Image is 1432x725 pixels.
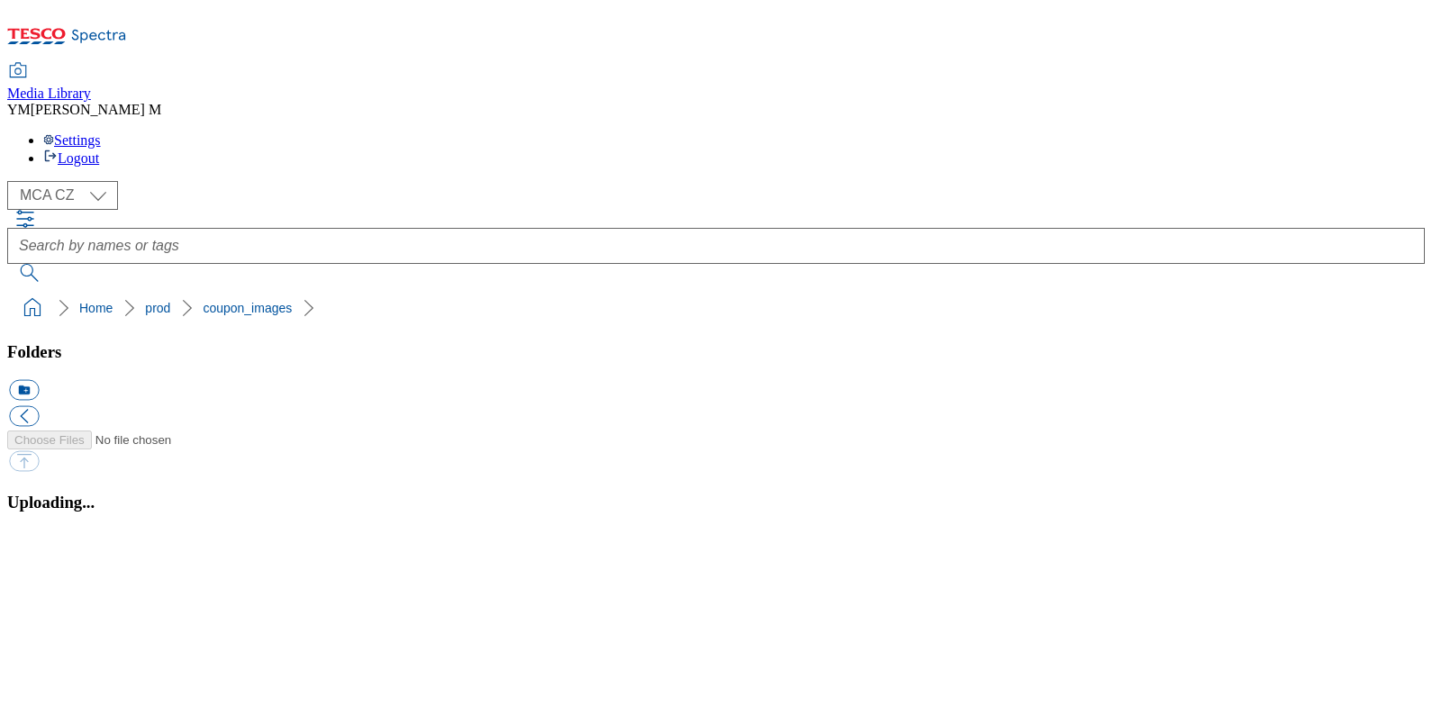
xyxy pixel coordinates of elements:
span: . [91,493,95,512]
a: Logout [43,150,99,166]
nav: breadcrumb [7,291,1425,325]
span: [PERSON_NAME] M [31,102,161,117]
span: . [86,493,91,512]
h3: Folders [7,342,1425,362]
div: Uploading [7,493,1425,512]
a: prod [145,301,170,315]
span: YM [7,102,31,117]
a: Media Library [7,64,91,102]
a: coupon_images [203,301,292,315]
a: Home [79,301,113,315]
a: Settings [43,132,101,148]
input: Search by names or tags [7,228,1425,264]
span: Media Library [7,86,91,101]
a: home [18,294,47,322]
span: . [82,493,86,512]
